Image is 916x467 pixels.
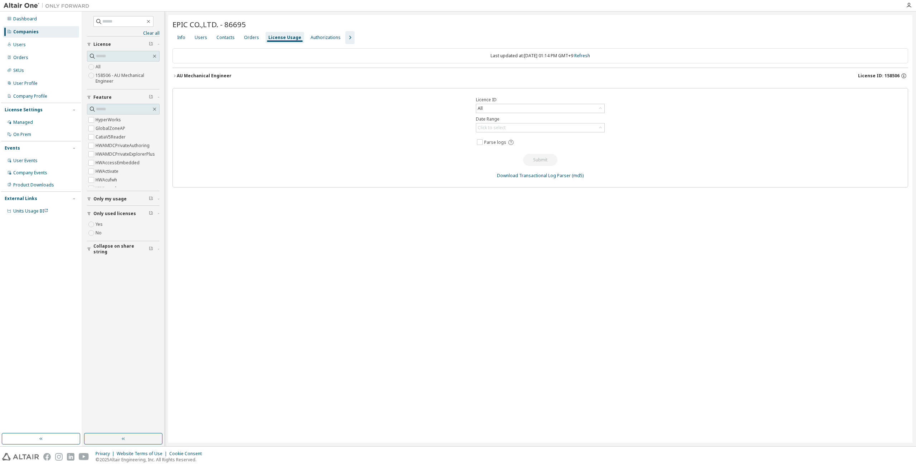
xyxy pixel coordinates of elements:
[67,453,74,461] img: linkedin.svg
[268,35,301,40] div: License Usage
[244,35,259,40] div: Orders
[93,211,136,217] span: Only used licenses
[96,133,127,141] label: CatiaV5Reader
[87,89,160,105] button: Feature
[87,37,160,52] button: License
[13,42,26,48] div: Users
[96,63,102,71] label: All
[13,93,47,99] div: Company Profile
[96,451,117,457] div: Privacy
[169,451,206,457] div: Cookie Consent
[13,16,37,22] div: Dashboard
[149,196,153,202] span: Clear filter
[476,116,605,122] label: Date Range
[13,170,47,176] div: Company Events
[96,124,127,133] label: GlobalZoneAP
[177,35,185,40] div: Info
[96,184,122,193] label: HWAcusolve
[476,104,604,113] div: All
[497,172,571,179] a: Download Transactional Log Parser
[96,150,156,159] label: HWAMDCPrivateExplorerPlus
[858,73,900,79] span: License ID: 158506
[5,107,43,113] div: License Settings
[478,125,506,131] div: Click to select
[96,220,104,229] label: Yes
[93,196,127,202] span: Only my usage
[574,53,590,59] a: Refresh
[523,154,557,166] button: Submit
[149,42,153,47] span: Clear filter
[4,2,93,9] img: Altair One
[93,94,112,100] span: Feature
[93,243,149,255] span: Collapse on share string
[96,167,120,176] label: HWActivate
[2,453,39,461] img: altair_logo.svg
[96,141,151,150] label: HWAMDCPrivateAuthoring
[149,246,153,252] span: Clear filter
[477,104,484,112] div: All
[43,453,51,461] img: facebook.svg
[117,451,169,457] div: Website Terms of Use
[13,29,39,35] div: Companies
[476,123,604,132] div: Click to select
[572,172,584,179] a: (md5)
[13,132,31,137] div: On Prem
[5,196,37,201] div: External Links
[13,81,38,86] div: User Profile
[476,97,605,103] label: Licence ID
[13,120,33,125] div: Managed
[87,191,160,207] button: Only my usage
[13,208,48,214] span: Units Usage BI
[172,68,908,84] button: AU Mechanical EngineerLicense ID: 158506
[216,35,235,40] div: Contacts
[96,457,206,463] p: © 2025 Altair Engineering, Inc. All Rights Reserved.
[87,206,160,222] button: Only used licenses
[96,71,160,86] label: 158506 - AU Mechanical Engineer
[79,453,89,461] img: youtube.svg
[172,19,246,29] span: EPIC CO.,LTD. - 86695
[484,140,506,145] span: Parse logs
[96,176,118,184] label: HWAcufwh
[13,158,38,164] div: User Events
[172,48,908,63] div: Last updated at: [DATE] 01:14 PM GMT+9
[177,73,232,79] div: AU Mechanical Engineer
[96,229,103,237] label: No
[96,159,141,167] label: HWAccessEmbedded
[55,453,63,461] img: instagram.svg
[311,35,341,40] div: Authorizations
[13,68,24,73] div: SKUs
[87,30,160,36] a: Clear all
[87,241,160,257] button: Collapse on share string
[149,211,153,217] span: Clear filter
[195,35,207,40] div: Users
[96,116,122,124] label: HyperWorks
[93,42,111,47] span: License
[13,182,54,188] div: Product Downloads
[13,55,28,60] div: Orders
[149,94,153,100] span: Clear filter
[5,145,20,151] div: Events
